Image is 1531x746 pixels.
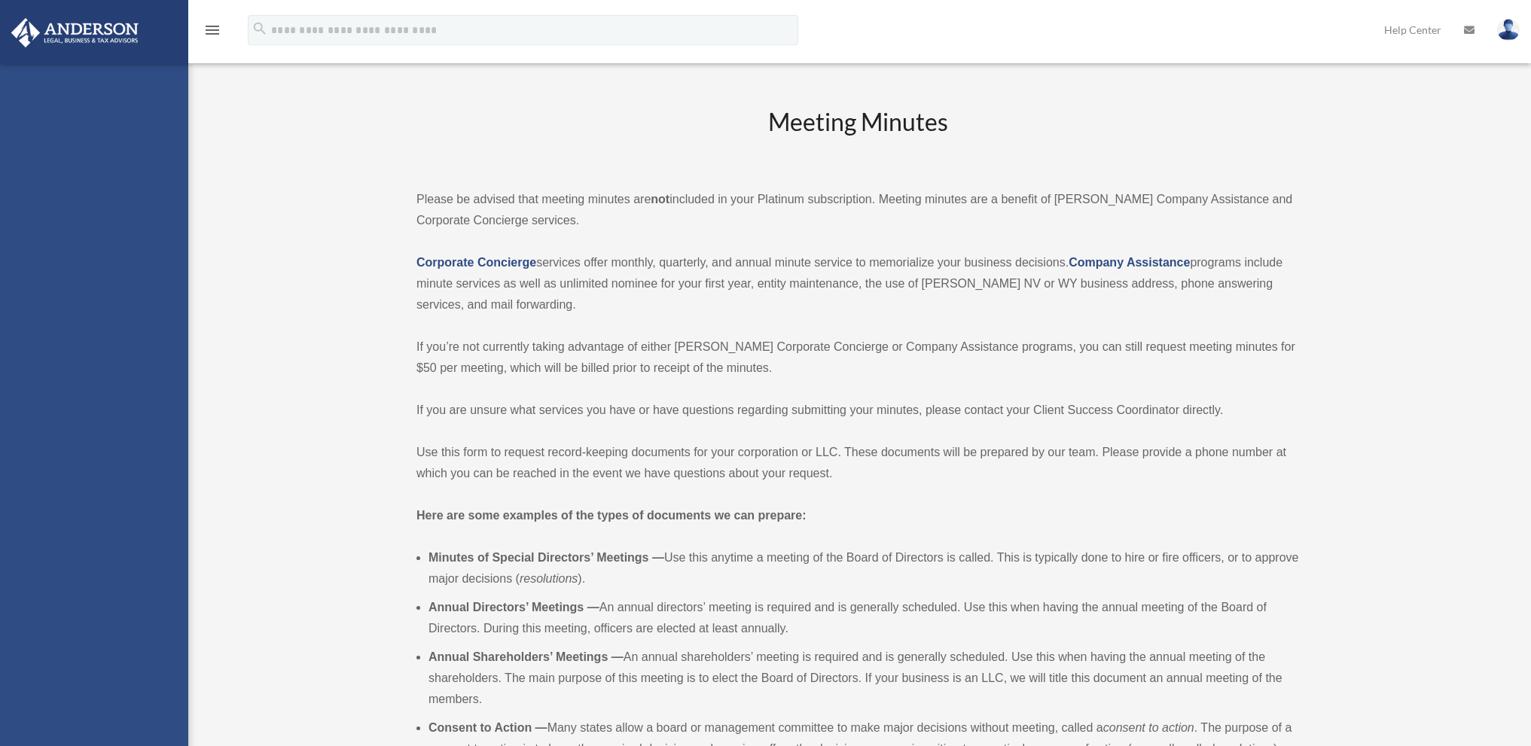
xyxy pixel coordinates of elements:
b: Annual Shareholders’ Meetings — [428,650,624,663]
p: services offer monthly, quarterly, and annual minute service to memorialize your business decisio... [416,252,1299,315]
b: Minutes of Special Directors’ Meetings — [428,551,664,564]
em: resolutions [520,572,578,585]
a: Corporate Concierge [416,256,536,269]
li: An annual shareholders’ meeting is required and is generally scheduled. Use this when having the ... [428,647,1299,710]
a: menu [203,26,221,39]
strong: Here are some examples of the types of documents we can prepare: [416,509,807,522]
p: Please be advised that meeting minutes are included in your Platinum subscription. Meeting minute... [416,189,1299,231]
b: Consent to Action — [428,721,547,734]
i: search [252,20,268,37]
em: action [1162,721,1194,734]
strong: not [651,193,669,206]
p: If you are unsure what services you have or have questions regarding submitting your minutes, ple... [416,400,1299,421]
img: User Pic [1497,19,1520,41]
h2: Meeting Minutes [416,105,1299,168]
em: consent to [1103,721,1159,734]
i: menu [203,21,221,39]
li: An annual directors’ meeting is required and is generally scheduled. Use this when having the ann... [428,597,1299,639]
b: Annual Directors’ Meetings — [428,601,599,614]
p: If you’re not currently taking advantage of either [PERSON_NAME] Corporate Concierge or Company A... [416,336,1299,379]
a: Company Assistance [1069,256,1190,269]
img: Anderson Advisors Platinum Portal [7,18,143,47]
li: Use this anytime a meeting of the Board of Directors is called. This is typically done to hire or... [428,547,1299,589]
p: Use this form to request record-keeping documents for your corporation or LLC. These documents wi... [416,442,1299,484]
